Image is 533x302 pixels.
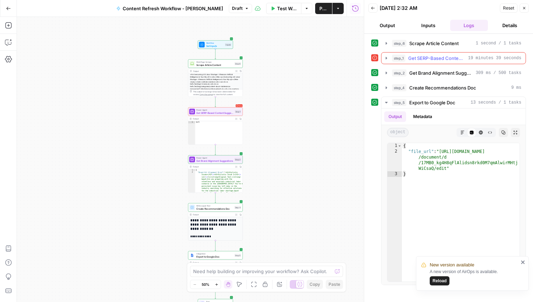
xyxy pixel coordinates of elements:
[234,254,241,257] div: Step 5
[196,159,233,162] span: Get Brand Alignment Suggestions
[266,3,301,14] button: Test Workflow
[408,55,465,62] span: Get SERP-Based Content Suggestions
[381,67,526,79] button: 309 ms / 500 tasks
[215,49,216,59] g: Edge from start to step_6
[329,281,340,288] span: Paste
[511,85,521,91] span: 9 ms
[188,60,243,97] div: Web Page ScrapeScrape Article ContentStep 6Output<h1>Overcoming US Labor Shortage: 4 Reasons Arti...
[387,149,402,171] div: 2
[196,109,233,111] span: Power Agent
[239,104,242,108] span: Error
[215,145,216,155] g: Edge from step_1 to step_2
[368,20,406,31] button: Output
[196,63,233,67] span: Scrape Article Content
[381,38,526,49] button: 1 second / 1 tasks
[196,207,233,210] span: Create Recommendations Doc
[188,121,195,124] div: 1
[409,20,447,31] button: Inputs
[476,70,521,76] span: 309 ms / 500 tasks
[234,206,241,209] div: Step 4
[392,99,406,106] span: step_5
[433,278,447,284] span: Reload
[503,5,514,11] span: Reset
[215,193,216,203] g: Edge from step_2 to step_4
[188,169,195,172] div: 1
[196,61,233,63] span: Web Page Scrape
[196,252,233,255] span: Integration
[112,3,227,14] button: Content Refresh Workflow - [PERSON_NAME]
[215,289,216,299] g: Edge from step_5 to end
[196,255,233,258] span: Export to Google Doc
[188,155,243,193] div: Power AgentGet Brand Alignment SuggestionsStep 2Output{ "Brand Kit Alignment Brief":"<h2>Stylisti...
[193,165,233,168] div: Output
[392,84,406,91] span: step_4
[476,40,521,47] span: 1 second / 1 tasks
[307,280,323,289] button: Copy
[188,73,243,111] div: <h1>Overcoming US Labor Shortage: 4 Reasons Artificial Intelligence is Your Ally</h1><div><title>...
[200,93,213,95] span: Copy the output
[392,40,406,47] span: step_6
[319,5,328,12] span: Publish
[232,5,243,12] span: Draft
[450,20,488,31] button: Logs
[193,90,241,96] div: This output is too large & has been abbreviated for review. to view the full content.
[196,204,233,207] span: Write Liquid Text
[277,5,297,12] span: Test Workflow
[398,143,402,149] span: Toggle code folding, rows 1 through 3
[392,69,406,76] span: step_2
[387,128,409,137] span: object
[430,261,474,269] span: New version available
[381,53,526,64] button: 19 minutes 39 seconds
[215,241,216,251] g: Edge from step_4 to step_5
[193,213,233,216] div: Output
[326,280,343,289] button: Paste
[381,97,526,108] button: 13 seconds / 1 tasks
[206,42,224,44] span: Workflow
[392,55,405,62] span: step_1
[409,69,473,76] span: Get Brand Alignment Suggestions
[310,281,320,288] span: Copy
[384,111,406,122] button: Output
[196,111,233,115] span: Get SERP-Based Content Suggestions
[468,55,521,61] span: 19 minutes 39 seconds
[430,276,449,285] button: Reload
[188,251,243,289] div: IntegrationExport to Google DocStep 5Output{ "file_url":"[URL][DOMAIN_NAME] /d/17MB0_kg4H8qFlAlid...
[188,41,243,49] div: WorkflowSet InputsInputs
[188,107,243,145] div: ErrorPower AgentGet SERP-Based Content SuggestionsStep 1Outputnull
[387,171,402,177] div: 3
[234,62,241,65] div: Step 6
[202,282,209,287] span: 50%
[381,82,526,93] button: 9 ms
[500,4,517,13] button: Reset
[430,269,519,285] div: A new version of AirOps is available.
[234,158,241,161] div: Step 2
[193,261,233,264] div: Output
[409,40,459,47] span: Scrape Article Content
[215,97,216,107] g: Edge from step_6 to step_1
[193,69,233,72] div: Output
[123,5,223,12] span: Content Refresh Workflow - [PERSON_NAME]
[409,99,455,106] span: Export to Google Doc
[225,43,232,46] div: Inputs
[381,109,526,285] div: 13 seconds / 1 tasks
[235,110,241,113] div: Step 1
[193,169,195,172] span: Toggle code folding, rows 1 through 3
[387,143,402,149] div: 1
[471,99,521,106] span: 13 seconds / 1 tasks
[229,4,252,13] button: Draft
[491,20,529,31] button: Details
[521,259,526,265] button: close
[193,117,233,120] div: Output
[190,254,194,257] img: Instagram%20post%20-%201%201.png
[315,3,332,14] button: Publish
[196,156,233,159] span: Power Agent
[206,44,224,48] span: Set Inputs
[409,84,476,91] span: Create Recommendations Doc
[409,111,436,122] button: Metadata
